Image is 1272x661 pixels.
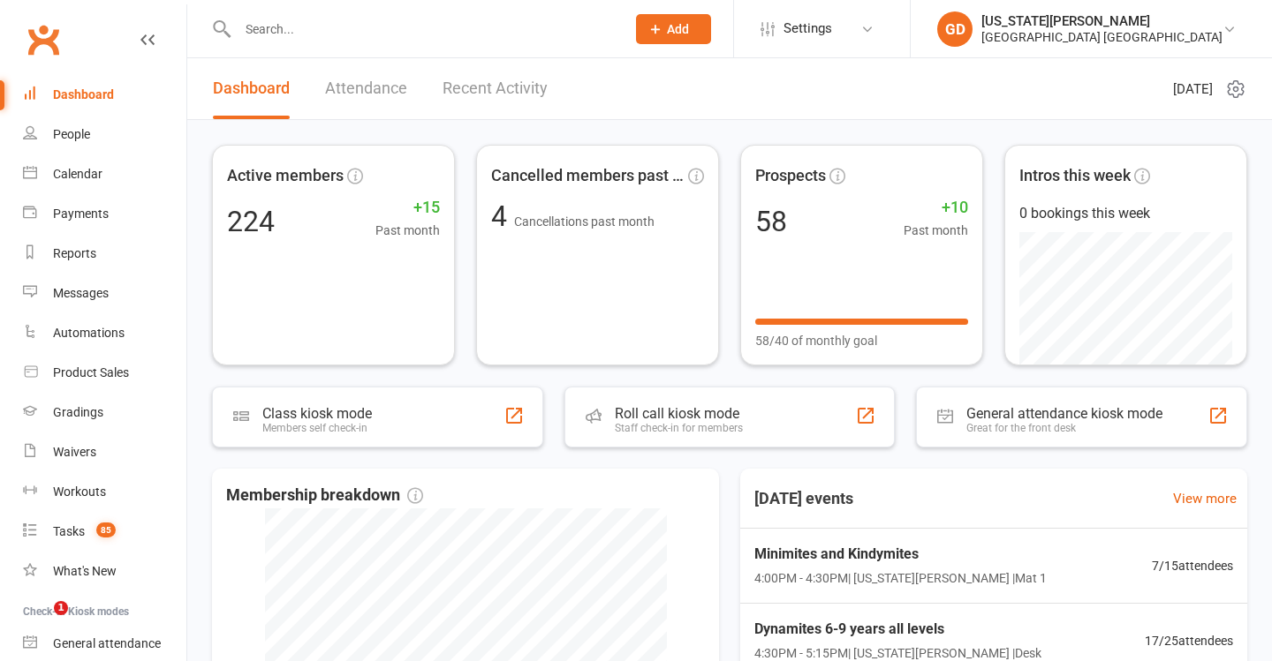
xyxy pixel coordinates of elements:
[23,472,186,512] a: Workouts
[53,127,90,141] div: People
[226,483,423,508] span: Membership breakdown
[325,58,407,119] a: Attendance
[18,601,60,643] iframe: Intercom live chat
[23,393,186,432] a: Gradings
[937,11,973,47] div: GD
[966,405,1162,422] div: General attendance kiosk mode
[53,484,106,499] div: Workouts
[21,18,65,62] a: Clubworx
[262,422,372,434] div: Members self check-in
[615,405,743,422] div: Roll call kiosk mode
[667,22,689,36] span: Add
[1173,79,1213,100] span: [DATE]
[904,221,968,240] span: Past month
[23,552,186,591] a: What's New
[755,207,787,236] div: 58
[514,214,655,229] span: Cancellations past month
[755,331,877,350] span: 58/40 of monthly goal
[904,195,968,221] span: +10
[213,58,290,119] a: Dashboard
[443,58,548,119] a: Recent Activity
[23,353,186,393] a: Product Sales
[491,199,514,233] span: 4
[784,9,832,49] span: Settings
[53,636,161,650] div: General attendance
[755,163,826,189] span: Prospects
[981,13,1223,29] div: [US_STATE][PERSON_NAME]
[53,167,102,181] div: Calendar
[23,75,186,115] a: Dashboard
[262,405,372,422] div: Class kiosk mode
[23,194,186,234] a: Payments
[54,601,68,615] span: 1
[754,568,1047,588] span: 4:00PM - 4:30PM | [US_STATE][PERSON_NAME] | Mat 1
[1152,556,1233,575] span: 7 / 15 attendees
[232,17,613,41] input: Search...
[23,115,186,154] a: People
[1019,202,1232,225] div: 0 bookings this week
[53,365,129,379] div: Product Sales
[23,313,186,353] a: Automations
[23,234,186,274] a: Reports
[615,422,743,434] div: Staff check-in for members
[754,618,1041,641] span: Dynamites 6-9 years all levels
[966,422,1162,434] div: Great for the front desk
[53,524,85,538] div: Tasks
[53,207,109,221] div: Payments
[1019,163,1131,189] span: Intros this week
[53,326,125,340] div: Automations
[23,432,186,472] a: Waivers
[23,274,186,313] a: Messages
[53,564,117,578] div: What's New
[740,483,867,515] h3: [DATE] events
[375,221,440,240] span: Past month
[53,246,96,260] div: Reports
[23,512,186,552] a: Tasks 85
[53,445,96,459] div: Waivers
[227,207,275,236] div: 224
[96,522,116,537] span: 85
[1173,488,1237,509] a: View more
[53,286,109,300] div: Messages
[1145,631,1233,650] span: 17 / 25 attendees
[636,14,711,44] button: Add
[227,163,344,189] span: Active members
[375,195,440,221] span: +15
[53,87,114,101] div: Dashboard
[23,154,186,194] a: Calendar
[981,29,1223,45] div: [GEOGRAPHIC_DATA] [GEOGRAPHIC_DATA]
[754,543,1047,566] span: Minimites and Kindymites
[491,163,685,189] span: Cancelled members past mon...
[53,405,103,419] div: Gradings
